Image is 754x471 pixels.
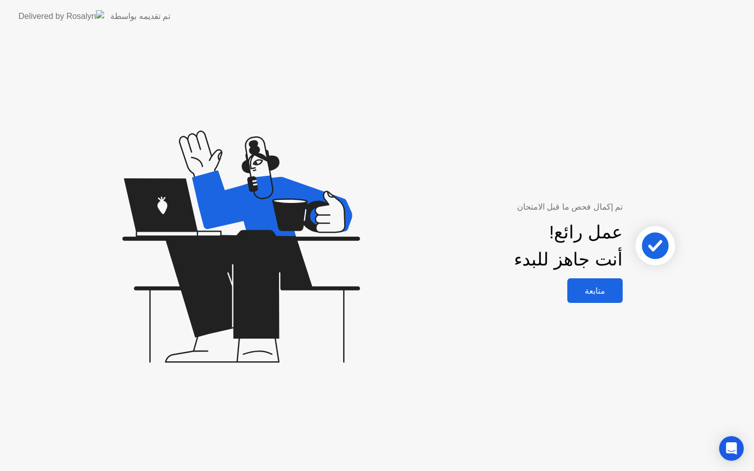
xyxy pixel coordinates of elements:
button: متابعة [567,278,623,303]
img: Delivered by Rosalyn [18,10,104,22]
div: متابعة [570,286,620,296]
div: Open Intercom Messenger [719,436,744,461]
div: تم تقديمه بواسطة [110,10,170,23]
div: تم إكمال فحص ما قبل الامتحان [411,201,623,213]
div: عمل رائع! أنت جاهز للبدء [514,219,623,273]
